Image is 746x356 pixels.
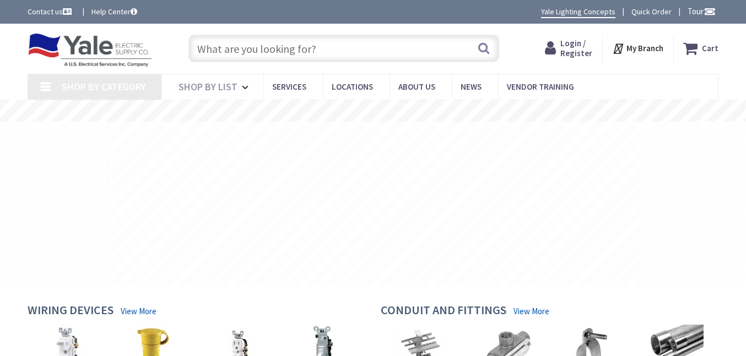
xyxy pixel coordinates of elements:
a: Contact us [28,6,74,17]
div: My Branch [612,39,663,58]
a: Cart [683,39,718,58]
strong: My Branch [626,43,663,53]
span: Services [272,81,306,92]
a: Yale Lighting Concepts [541,6,615,18]
span: Shop By Category [62,80,146,93]
a: Help Center [91,6,137,17]
span: News [461,81,482,92]
a: View More [121,305,156,317]
span: Login / Register [560,38,592,58]
span: Locations [332,81,373,92]
img: Yale Electric Supply Co. [28,33,152,67]
h4: Conduit and Fittings [381,303,506,319]
span: About Us [398,81,435,92]
a: Login / Register [545,39,592,58]
h4: Wiring Devices [28,303,113,319]
span: Tour [688,6,716,17]
span: Vendor Training [507,81,574,92]
a: View More [513,305,549,317]
a: Quick Order [631,6,672,17]
strong: Cart [702,39,718,58]
span: Shop By List [179,80,237,93]
input: What are you looking for? [188,35,499,62]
